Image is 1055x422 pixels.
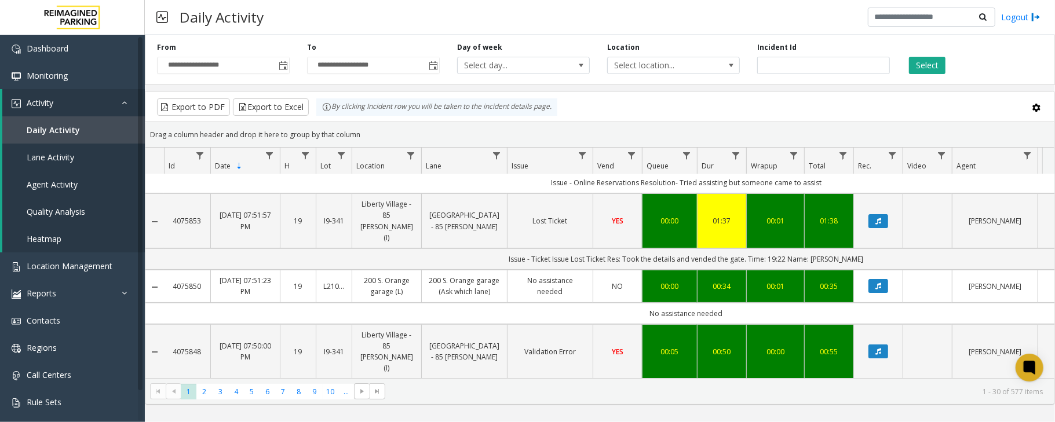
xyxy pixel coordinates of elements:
[12,72,21,81] img: 'icon'
[323,384,338,399] span: Page 10
[27,70,68,81] span: Monitoring
[27,260,112,271] span: Location Management
[858,161,871,171] span: Rec.
[215,161,231,171] span: Date
[171,215,203,226] a: 4075853
[2,116,145,144] a: Daily Activity
[812,346,846,357] a: 00:55
[359,199,414,243] a: Liberty Village - 85 [PERSON_NAME] (I)
[291,384,306,399] span: Page 8
[612,216,623,226] span: YES
[171,346,203,357] a: 4075848
[1001,11,1041,23] a: Logout
[244,384,260,399] span: Page 5
[885,148,900,163] a: Rec. Filter Menu
[704,281,739,292] a: 00:34
[370,383,385,399] span: Go to the last page
[196,384,212,399] span: Page 2
[959,346,1031,357] a: [PERSON_NAME]
[157,98,230,116] button: Export to PDF
[597,161,614,171] span: Vend
[809,161,826,171] span: Total
[12,45,21,54] img: 'icon'
[649,215,690,226] a: 00:00
[12,289,21,299] img: 'icon'
[512,161,528,171] span: Issue
[233,98,309,116] button: Export to Excel
[575,148,590,163] a: Issue Filter Menu
[287,281,309,292] a: 19
[608,57,713,74] span: Select location...
[959,281,1031,292] a: [PERSON_NAME]
[600,346,635,357] a: YES
[27,43,68,54] span: Dashboard
[27,233,61,244] span: Heatmap
[218,210,273,232] a: [DATE] 07:51:57 PM
[323,215,345,226] a: I9-341
[489,148,505,163] a: Lane Filter Menu
[260,384,275,399] span: Page 6
[754,215,797,226] a: 00:01
[392,387,1043,397] kendo-pager-info: 1 - 30 of 577 items
[702,161,714,171] span: Dur
[754,346,797,357] a: 00:00
[403,148,419,163] a: Location Filter Menu
[356,161,385,171] span: Location
[192,148,208,163] a: Id Filter Menu
[174,3,269,31] h3: Daily Activity
[909,57,946,74] button: Select
[354,383,370,399] span: Go to the next page
[812,281,846,292] a: 00:35
[12,344,21,353] img: 'icon'
[145,282,164,292] a: Collapse Details
[322,102,331,112] img: infoIcon.svg
[12,398,21,408] img: 'icon'
[812,215,846,226] a: 01:38
[171,281,203,292] a: 4075850
[704,215,739,226] a: 01:37
[728,148,744,163] a: Dur Filter Menu
[624,148,640,163] a: Vend Filter Menu
[458,57,563,74] span: Select day...
[181,384,196,399] span: Page 1
[145,148,1054,378] div: Data table
[27,206,85,217] span: Quality Analysis
[145,124,1054,145] div: Drag a column header and drop it here to group by that column
[145,347,164,357] a: Collapse Details
[213,384,228,399] span: Page 3
[1031,11,1041,23] img: logout
[649,281,690,292] a: 00:00
[12,317,21,326] img: 'icon'
[1020,148,1035,163] a: Agent Filter Menu
[704,346,739,357] a: 00:50
[145,217,164,226] a: Collapse Details
[754,281,797,292] a: 00:01
[757,42,797,53] label: Incident Id
[514,275,586,297] a: No assistance needed
[320,161,331,171] span: Lot
[2,171,145,198] a: Agent Activity
[27,152,74,163] span: Lane Activity
[316,98,557,116] div: By clicking Incident row you will be taken to the incident details page.
[907,161,926,171] span: Video
[600,215,635,226] a: YES
[2,225,145,252] a: Heatmap
[2,144,145,171] a: Lane Activity
[600,281,635,292] a: NO
[27,288,56,299] span: Reports
[934,148,950,163] a: Video Filter Menu
[323,346,345,357] a: I9-341
[429,340,500,362] a: [GEOGRAPHIC_DATA] - 85 [PERSON_NAME]
[514,346,586,357] a: Validation Error
[27,179,78,190] span: Agent Activity
[12,262,21,271] img: 'icon'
